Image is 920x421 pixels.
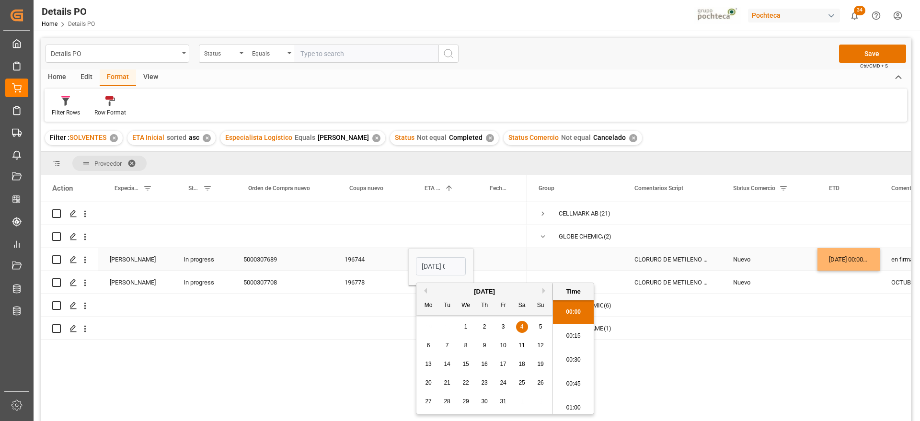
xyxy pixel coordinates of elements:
span: Proveedor [94,160,122,167]
div: Choose Wednesday, October 29th, 2025 [460,396,472,408]
div: 196744 [333,248,408,271]
div: Details PO [51,47,179,59]
div: Choose Tuesday, October 28th, 2025 [441,396,453,408]
div: Home [41,69,73,86]
div: Equals [252,47,285,58]
span: ETA Inicial [132,134,164,141]
div: Action [52,184,73,193]
div: Choose Monday, October 6th, 2025 [423,340,435,352]
span: 28 [444,398,450,405]
div: Press SPACE to select this row. [41,225,527,248]
span: Not equal [417,134,447,141]
div: Choose Thursday, October 30th, 2025 [479,396,491,408]
a: Home [42,21,57,27]
div: Choose Wednesday, October 15th, 2025 [460,358,472,370]
li: 00:45 [553,372,594,396]
div: Choose Sunday, October 5th, 2025 [535,321,547,333]
button: open menu [199,45,247,63]
span: (2) [604,226,611,248]
span: 4 [520,323,524,330]
span: 1 [464,323,468,330]
div: Choose Saturday, October 4th, 2025 [516,321,528,333]
div: Choose Friday, October 10th, 2025 [497,340,509,352]
span: 12 [537,342,543,349]
div: Sa [516,300,528,312]
span: 7 [446,342,449,349]
span: 24 [500,379,506,386]
span: Orden de Compra nuevo [248,185,310,192]
span: Status Comercio [508,134,559,141]
button: open menu [247,45,295,63]
img: pochtecaImg.jpg_1689854062.jpg [694,7,742,24]
span: asc [189,134,199,141]
span: 3 [502,323,505,330]
span: Equals [295,134,315,141]
span: 23 [481,379,487,386]
div: Press SPACE to select this row. [41,202,527,225]
span: Cancelado [593,134,626,141]
div: Choose Thursday, October 9th, 2025 [479,340,491,352]
div: [PERSON_NAME] [98,248,172,271]
span: 20 [425,379,431,386]
span: Ctrl/CMD + S [860,62,888,69]
span: Status Comercio [733,185,775,192]
span: 26 [537,379,543,386]
span: 15 [462,361,469,367]
div: Choose Friday, October 17th, 2025 [497,358,509,370]
span: [PERSON_NAME] [318,134,369,141]
div: Mo [423,300,435,312]
span: 13 [425,361,431,367]
span: 2 [483,323,486,330]
div: Choose Monday, October 20th, 2025 [423,377,435,389]
span: 31 [500,398,506,405]
span: (6) [604,295,611,317]
div: 196778 [333,271,408,294]
div: Fr [497,300,509,312]
div: ✕ [372,134,380,142]
span: 34 [854,6,865,15]
span: Coupa nuevo [349,185,383,192]
div: Choose Thursday, October 23rd, 2025 [479,377,491,389]
div: Status [204,47,237,58]
div: 5000307689 [232,248,333,271]
span: 6 [427,342,430,349]
div: Choose Friday, October 3rd, 2025 [497,321,509,333]
div: Filter Rows [52,108,80,117]
div: ✕ [203,134,211,142]
button: search button [438,45,459,63]
div: Edit [73,69,100,86]
div: Format [100,69,136,86]
span: 10 [500,342,506,349]
span: 29 [462,398,469,405]
div: Choose Friday, October 24th, 2025 [497,377,509,389]
span: 14 [444,361,450,367]
div: Choose Tuesday, October 21st, 2025 [441,377,453,389]
div: Th [479,300,491,312]
div: Choose Tuesday, October 14th, 2025 [441,358,453,370]
div: Choose Saturday, October 25th, 2025 [516,377,528,389]
span: Comentarios Script [634,185,683,192]
span: ETA Inicial [425,185,441,192]
span: SOLVENTES [69,134,106,141]
div: 5000307708 [232,271,333,294]
div: Nuevo [733,249,806,271]
span: Especialista Logístico [115,185,139,192]
div: Press SPACE to select this row. [41,271,527,294]
span: Status [395,134,414,141]
span: 21 [444,379,450,386]
div: Press SPACE to select this row. [41,248,527,271]
div: CELLMARK AB [559,203,598,225]
span: 9 [483,342,486,349]
div: Choose Sunday, October 19th, 2025 [535,358,547,370]
div: Choose Wednesday, October 22nd, 2025 [460,377,472,389]
div: We [460,300,472,312]
div: Nuevo [733,272,806,294]
button: Previous Month [421,288,427,294]
span: Fecha de documentación requerida [490,185,507,192]
div: Choose Monday, October 13th, 2025 [423,358,435,370]
div: Choose Saturday, October 11th, 2025 [516,340,528,352]
div: CLORURO DE METILENO T INC 270 KG (40836) [623,271,722,294]
div: Choose Sunday, October 26th, 2025 [535,377,547,389]
div: Choose Saturday, October 18th, 2025 [516,358,528,370]
li: 00:30 [553,348,594,372]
